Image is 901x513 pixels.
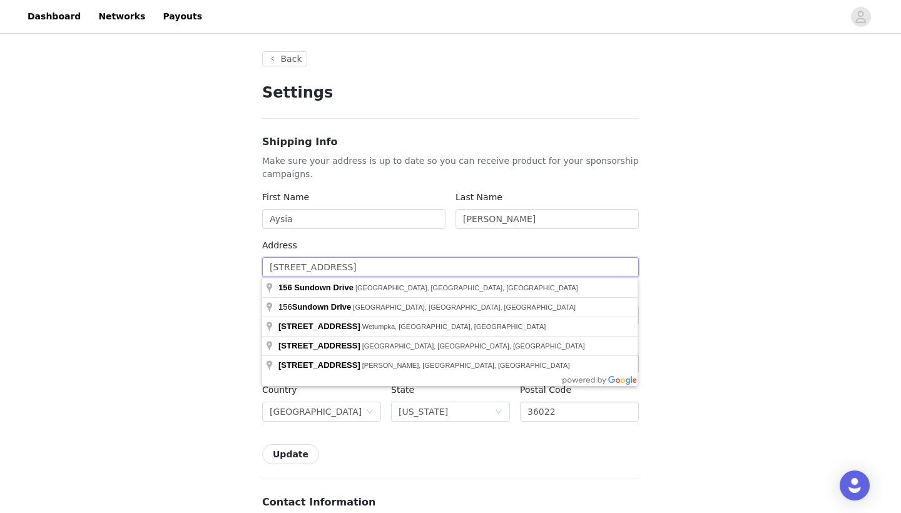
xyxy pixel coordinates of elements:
label: State [391,385,414,395]
h1: Settings [262,81,639,104]
span: Sundown Drive [294,283,354,292]
a: Networks [91,3,153,31]
span: [STREET_ADDRESS] [278,360,360,370]
h3: Contact Information [262,495,639,510]
p: Make sure your address is up to date so you can receive product for your sponsorship campaigns. [262,155,639,181]
div: Alabama [399,402,448,421]
span: [GEOGRAPHIC_DATA], [GEOGRAPHIC_DATA], [GEOGRAPHIC_DATA] [362,342,585,350]
div: avatar [855,7,867,27]
a: Payouts [155,3,210,31]
label: First Name [262,192,309,202]
button: Back [262,51,307,66]
i: icon: down [366,408,374,417]
a: Dashboard [20,3,88,31]
label: Address [262,240,297,250]
span: [GEOGRAPHIC_DATA], [GEOGRAPHIC_DATA], [GEOGRAPHIC_DATA] [353,303,576,311]
div: Open Intercom Messenger [840,470,870,500]
span: 156 [278,283,292,292]
span: Sundown Drive [292,302,352,312]
label: Last Name [456,192,502,202]
input: Address [262,257,639,277]
h3: Shipping Info [262,135,639,150]
label: Country [262,385,297,395]
button: Update [262,444,319,464]
span: [STREET_ADDRESS] [278,341,360,350]
span: Wetumpka, [GEOGRAPHIC_DATA], [GEOGRAPHIC_DATA] [362,323,546,330]
i: icon: down [495,408,502,417]
span: [PERSON_NAME], [GEOGRAPHIC_DATA], [GEOGRAPHIC_DATA] [362,362,570,369]
span: 156 [278,302,353,312]
span: [STREET_ADDRESS] [278,322,360,331]
label: Postal Code [520,385,571,395]
span: [GEOGRAPHIC_DATA], [GEOGRAPHIC_DATA], [GEOGRAPHIC_DATA] [355,284,578,292]
input: Postal code [520,402,639,422]
div: United States [270,402,362,421]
